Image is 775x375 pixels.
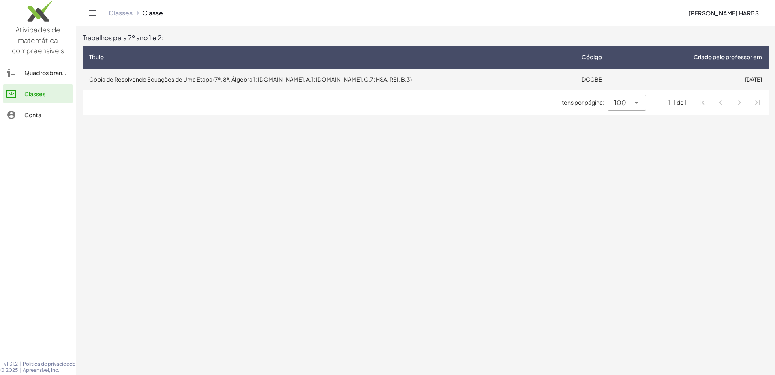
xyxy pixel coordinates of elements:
[83,69,575,90] td: Cópia de Resolvendo Equações de Uma Etapa (7ª, 8ª, Álgebra 1: [DOMAIN_NAME]. A.1; [DOMAIN_NAME]. ...
[24,89,69,99] div: Classes
[688,9,759,17] font: [PERSON_NAME] Harbs
[86,6,99,19] button: Alternar de navegação
[636,69,769,90] td: [DATE]
[0,367,18,373] span: © 2025
[23,367,75,373] span: Apreensível, Inc.
[694,53,762,61] span: Criado pelo professor em
[19,361,21,367] span: |
[693,93,767,112] nav: Navegação de paginação
[668,98,687,107] div: 1-1 de 1
[24,68,69,78] div: Quadros brancos
[109,9,133,17] a: Classes
[560,98,608,107] span: Itens por página:
[575,69,636,90] td: DCCBB
[3,84,73,103] a: Classes
[3,105,73,125] a: Conta
[582,53,602,61] span: Código
[23,361,75,367] a: Política de privacidade
[4,361,18,367] span: v1.31.2
[89,53,104,61] span: Título
[24,110,69,120] div: Conta
[614,98,626,107] font: 100
[83,33,769,43] div: Trabalhos para 7º ano 1 e 2:
[3,63,73,82] a: Quadros brancos
[12,25,64,55] span: Atividades de matemática compreensíveis
[19,367,21,373] span: |
[682,6,765,20] button: [PERSON_NAME] Harbs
